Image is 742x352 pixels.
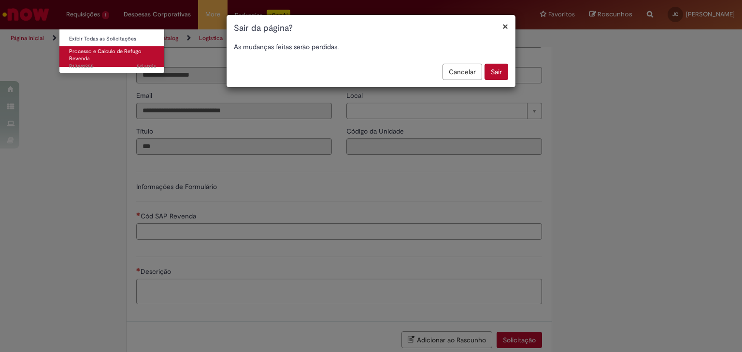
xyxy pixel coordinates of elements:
[59,29,165,73] ul: Requisições
[137,63,156,70] time: 22/08/2025 18:24:24
[485,64,508,80] button: Sair
[234,42,508,52] p: As mudanças feitas serão perdidas.
[69,63,156,70] span: R13441255
[442,64,482,80] button: Cancelar
[59,34,166,44] a: Exibir Todas as Solicitações
[59,46,166,67] a: Aberto R13441255 : Processo e Calculo de Refugo Revenda
[502,21,508,31] button: Fechar modal
[137,63,156,70] span: 5d atrás
[69,48,142,63] span: Processo e Calculo de Refugo Revenda
[234,22,508,35] h1: Sair da página?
